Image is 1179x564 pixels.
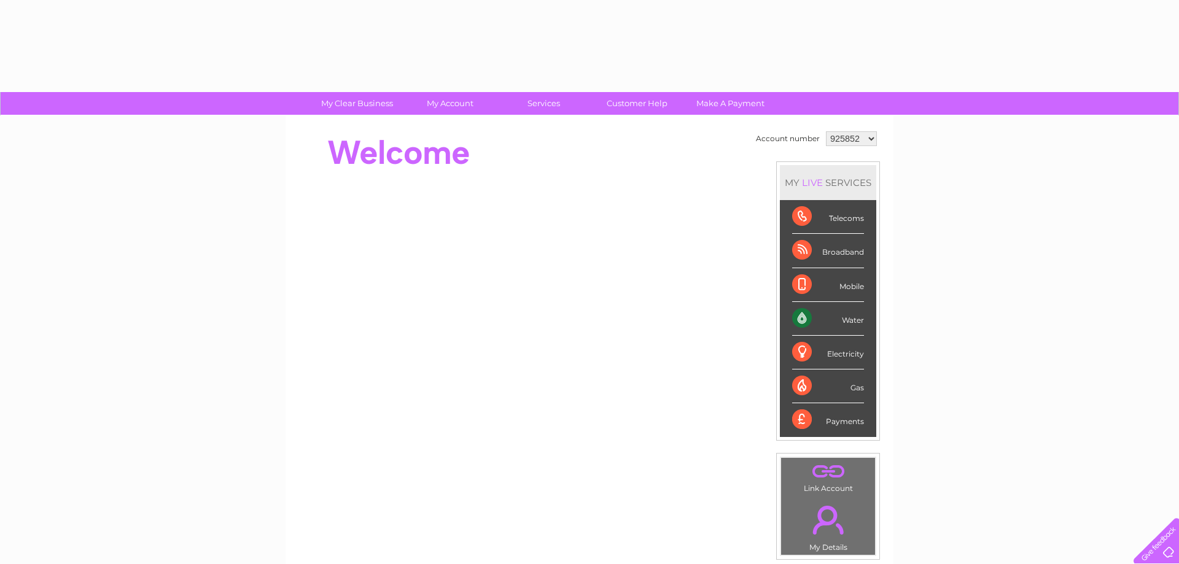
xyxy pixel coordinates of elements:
div: Electricity [792,336,864,369]
a: Customer Help [586,92,688,115]
div: Telecoms [792,200,864,234]
a: Make A Payment [680,92,781,115]
a: Services [493,92,594,115]
a: . [784,461,872,482]
a: . [784,498,872,541]
div: LIVE [800,177,825,188]
td: Link Account [780,457,876,496]
td: My Details [780,495,876,555]
div: MY SERVICES [780,165,876,200]
div: Water [792,302,864,336]
a: My Account [400,92,501,115]
td: Account number [753,128,823,149]
div: Mobile [792,268,864,302]
div: Payments [792,403,864,436]
a: My Clear Business [306,92,408,115]
div: Broadband [792,234,864,268]
div: Gas [792,369,864,403]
